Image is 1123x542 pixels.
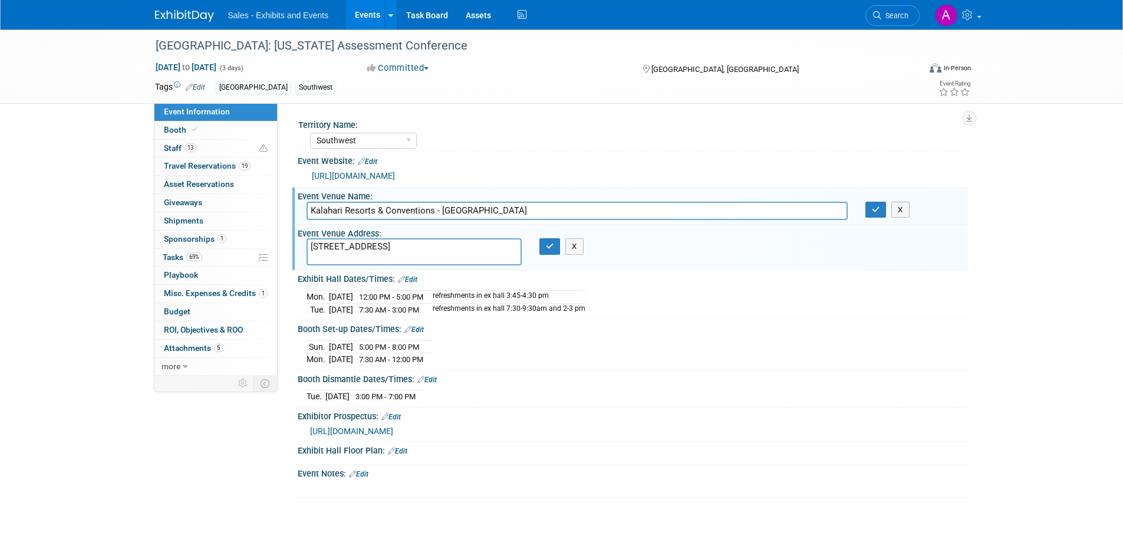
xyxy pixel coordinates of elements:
[850,61,971,79] div: Event Format
[164,161,251,170] span: Travel Reservations
[298,320,969,336] div: Booth Set-up Dates/Times:
[355,392,416,401] span: 3:00 PM - 7:00 PM
[865,5,920,26] a: Search
[359,306,419,314] span: 7:30 AM - 3:00 PM
[152,35,902,57] div: [GEOGRAPHIC_DATA]: [US_STATE] Assessment Conference
[155,10,214,22] img: ExhibitDay
[239,162,251,170] span: 19
[164,107,230,116] span: Event Information
[363,62,433,74] button: Committed
[298,188,969,202] div: Event Venue Name:
[154,103,277,121] a: Event Information
[307,290,329,303] td: Mon.
[565,238,584,255] button: X
[164,179,234,189] span: Asset Reservations
[154,231,277,248] a: Sponsorships1
[325,390,350,403] td: [DATE]
[417,376,437,384] a: Edit
[163,252,202,262] span: Tasks
[298,408,969,423] div: Exhibitor Prospectus:
[359,293,423,301] span: 12:00 PM - 5:00 PM
[155,62,217,73] span: [DATE] [DATE]
[164,288,268,298] span: Misc. Expenses & Credits
[358,157,377,166] a: Edit
[154,176,277,193] a: Asset Reservations
[930,63,941,73] img: Format-Inperson.png
[180,63,192,72] span: to
[938,81,970,87] div: Event Rating
[154,194,277,212] a: Giveaways
[307,390,325,403] td: Tue.
[216,81,291,94] div: [GEOGRAPHIC_DATA]
[298,442,969,457] div: Exhibit Hall Floor Plan:
[359,343,419,352] span: 5:00 PM - 8:00 PM
[329,340,353,353] td: [DATE]
[307,353,329,366] td: Mon.
[381,413,401,421] a: Edit
[154,212,277,230] a: Shipments
[185,143,196,152] span: 13
[298,152,969,167] div: Event Website:
[253,376,277,391] td: Toggle Event Tabs
[186,252,202,261] span: 69%
[349,470,368,478] a: Edit
[164,125,200,134] span: Booth
[155,81,205,94] td: Tags
[329,290,353,303] td: [DATE]
[426,303,585,316] td: refreshments in ex hall 7:30-9:30am and 2-3 pm
[307,340,329,353] td: Sun.
[295,81,336,94] div: Southwest
[891,202,910,218] button: X
[310,426,393,436] a: [URL][DOMAIN_NAME]
[214,343,223,352] span: 5
[881,11,908,20] span: Search
[154,140,277,157] a: Staff13
[164,143,196,153] span: Staff
[298,370,969,386] div: Booth Dismantle Dates/Times:
[164,198,202,207] span: Giveaways
[329,353,353,366] td: [DATE]
[312,171,395,180] a: [URL][DOMAIN_NAME]
[164,343,223,353] span: Attachments
[218,234,226,243] span: 1
[154,303,277,321] a: Budget
[298,270,969,285] div: Exhibit Hall Dates/Times:
[298,225,969,239] div: Event Venue Address:
[164,270,198,280] span: Playbook
[154,285,277,303] a: Misc. Expenses & Credits1
[404,326,424,334] a: Edit
[154,157,277,175] a: Travel Reservations19
[154,340,277,357] a: Attachments5
[651,65,799,74] span: [GEOGRAPHIC_DATA], [GEOGRAPHIC_DATA]
[154,321,277,339] a: ROI, Objectives & ROO
[298,116,963,131] div: Territory Name:
[164,307,190,316] span: Budget
[219,64,243,72] span: (3 days)
[943,64,971,73] div: In-Person
[162,362,180,371] span: more
[233,376,253,391] td: Personalize Event Tab Strip
[935,4,957,27] img: Alianna Ortu
[154,249,277,267] a: Tasks69%
[164,325,243,334] span: ROI, Objectives & ROO
[307,303,329,316] td: Tue.
[398,275,417,284] a: Edit
[192,126,197,133] i: Booth reservation complete
[298,465,969,480] div: Event Notes:
[154,121,277,139] a: Booth
[359,355,423,364] span: 7:30 AM - 12:00 PM
[259,289,268,298] span: 1
[259,143,268,154] span: Potential Scheduling Conflict -- at least one attendee is tagged in another overlapping event.
[164,234,226,244] span: Sponsorships
[154,267,277,284] a: Playbook
[388,447,407,455] a: Edit
[154,358,277,376] a: more
[426,290,585,303] td: refreshments in ex hall 3:45-4:30 pm
[164,216,203,225] span: Shipments
[186,83,205,91] a: Edit
[228,11,328,20] span: Sales - Exhibits and Events
[329,303,353,316] td: [DATE]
